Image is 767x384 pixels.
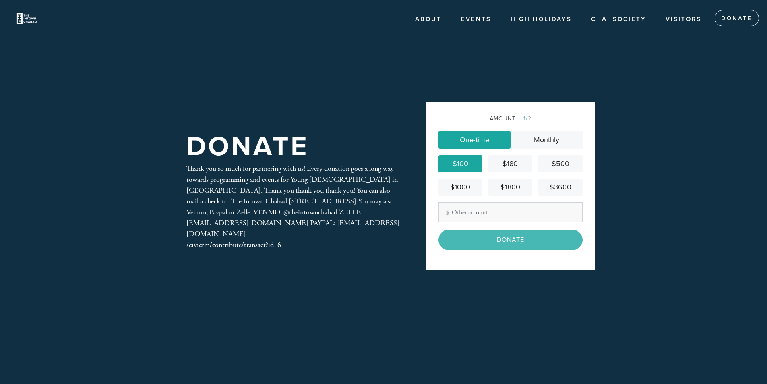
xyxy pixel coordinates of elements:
[488,155,532,172] a: $180
[511,131,583,149] a: Monthly
[659,12,707,27] a: Visitors
[186,163,400,250] div: Thank you so much for partnering with us! Every donation goes a long way towards programming and ...
[492,182,529,193] div: $1800
[186,134,309,160] h1: Donate
[438,114,583,123] div: Amount
[438,179,482,196] a: $1000
[442,182,479,193] div: $1000
[542,158,579,169] div: $500
[492,158,529,169] div: $180
[715,10,759,26] a: Donate
[438,202,583,222] input: Other amount
[438,155,482,172] a: $100
[504,12,578,27] a: High Holidays
[585,12,652,27] a: Chai society
[488,179,532,196] a: $1800
[186,239,400,250] div: /civicrm/contribute/transact?id=6
[438,131,511,149] a: One-time
[538,179,582,196] a: $3600
[523,115,526,122] span: 1
[519,115,531,122] span: /2
[409,12,448,27] a: About
[455,12,497,27] a: Events
[542,182,579,193] div: $3600
[538,155,582,172] a: $500
[442,158,479,169] div: $100
[12,4,41,33] img: Untitled%20design-7.png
